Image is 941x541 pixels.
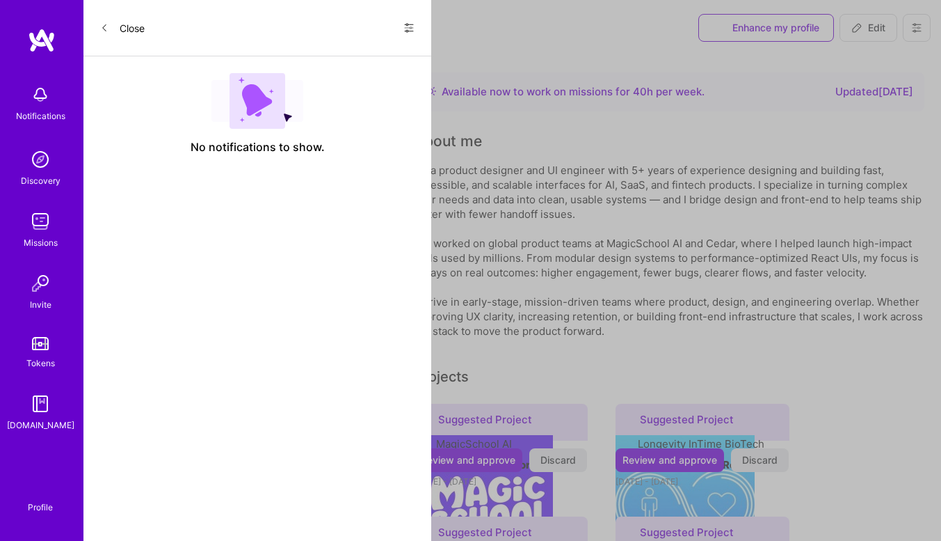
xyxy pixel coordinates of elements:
img: teamwork [26,207,54,235]
div: [DOMAIN_NAME] [7,418,74,432]
img: discovery [26,146,54,173]
div: Profile [28,500,53,513]
img: tokens [32,337,49,350]
div: Discovery [21,173,61,188]
span: No notifications to show. [191,140,325,155]
img: empty [211,73,303,129]
img: bell [26,81,54,109]
button: Close [100,17,145,39]
a: Profile [23,485,58,513]
img: guide book [26,390,54,418]
div: Missions [24,235,58,250]
div: Notifications [16,109,65,123]
img: logo [28,28,56,53]
div: Tokens [26,356,55,370]
img: Invite [26,269,54,297]
div: Invite [30,297,51,312]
